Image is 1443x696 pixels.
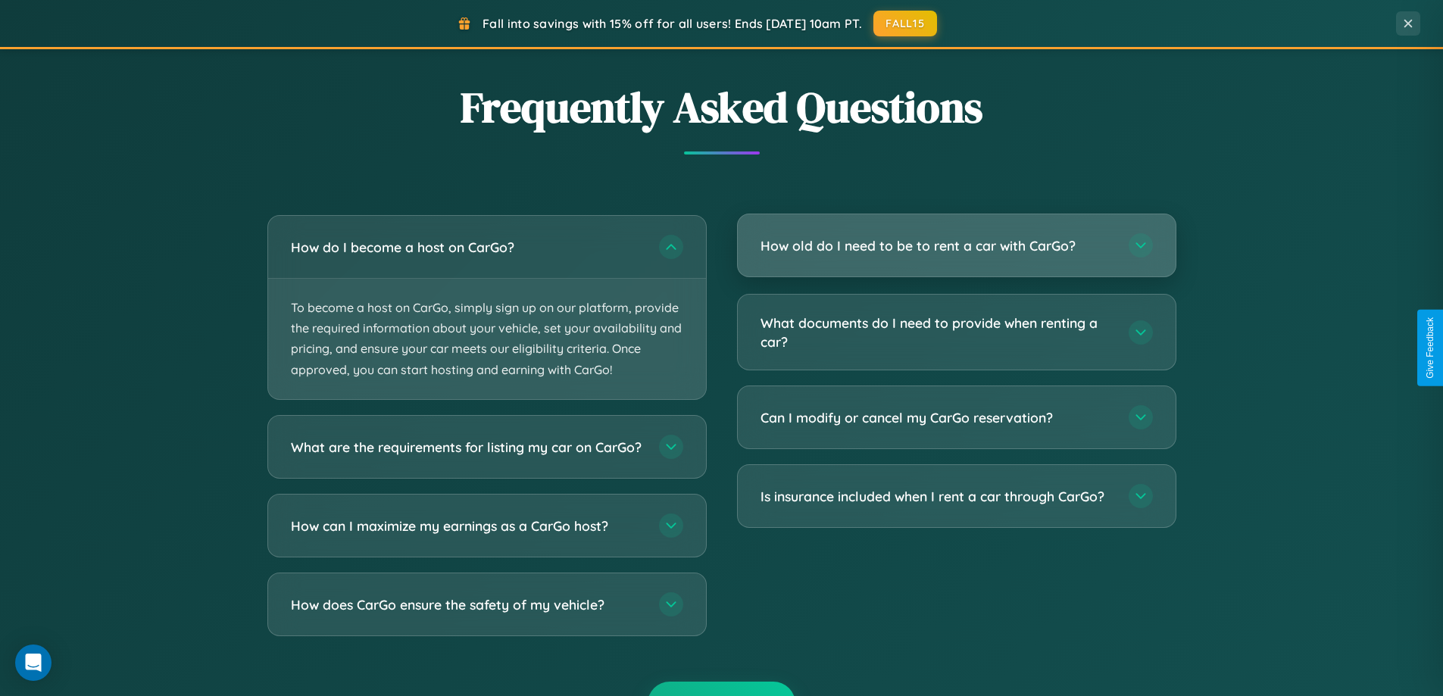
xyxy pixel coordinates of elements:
span: Fall into savings with 15% off for all users! Ends [DATE] 10am PT. [483,16,862,31]
h2: Frequently Asked Questions [267,78,1176,136]
h3: How do I become a host on CarGo? [291,238,644,257]
h3: How does CarGo ensure the safety of my vehicle? [291,595,644,613]
h3: What documents do I need to provide when renting a car? [761,314,1113,351]
h3: What are the requirements for listing my car on CarGo? [291,437,644,456]
h3: How old do I need to be to rent a car with CarGo? [761,236,1113,255]
h3: Can I modify or cancel my CarGo reservation? [761,408,1113,427]
div: Open Intercom Messenger [15,645,52,681]
button: FALL15 [873,11,937,36]
p: To become a host on CarGo, simply sign up on our platform, provide the required information about... [268,279,706,399]
div: Give Feedback [1425,317,1435,379]
h3: How can I maximize my earnings as a CarGo host? [291,516,644,535]
h3: Is insurance included when I rent a car through CarGo? [761,487,1113,506]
